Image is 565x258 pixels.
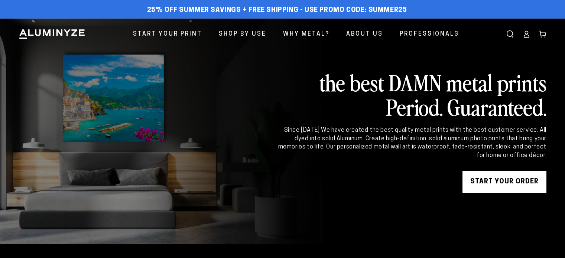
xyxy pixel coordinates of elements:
span: Professionals [400,29,459,40]
img: Aluminyze [19,29,85,40]
span: Start Your Print [133,29,202,40]
a: Why Metal? [277,25,335,44]
a: Start Your Print [127,25,208,44]
span: About Us [346,29,383,40]
span: Why Metal? [283,29,329,40]
a: Professionals [394,25,465,44]
div: Since [DATE] We have created the best quality metal prints with the best customer service. All dy... [277,126,546,160]
summary: Search our site [502,26,518,42]
span: 25% off Summer Savings + Free Shipping - Use Promo Code: SUMMER25 [147,6,407,14]
a: About Us [341,25,389,44]
a: Shop By Use [213,25,272,44]
a: START YOUR Order [462,171,546,193]
h2: the best DAMN metal prints Period. Guaranteed. [277,70,546,119]
span: Shop By Use [219,29,266,40]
